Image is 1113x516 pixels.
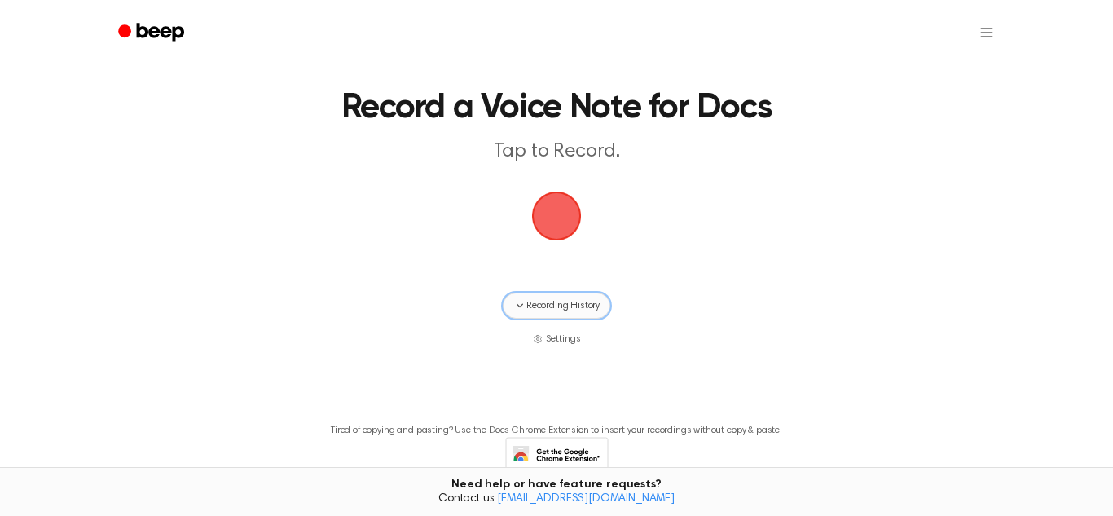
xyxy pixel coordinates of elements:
h1: Record a Voice Note for Docs [176,91,937,126]
button: Open menu [967,13,1006,52]
a: Beep [107,17,199,49]
p: Tap to Record. [244,139,869,165]
a: [EMAIL_ADDRESS][DOMAIN_NAME] [497,493,675,505]
img: Beep Logo [532,192,581,240]
button: Settings [533,332,581,346]
p: Tired of copying and pasting? Use the Docs Chrome Extension to insert your recordings without cop... [331,425,782,437]
span: Contact us [10,492,1103,507]
span: Settings [546,332,581,346]
button: Recording History [503,293,610,319]
span: Recording History [526,298,600,313]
